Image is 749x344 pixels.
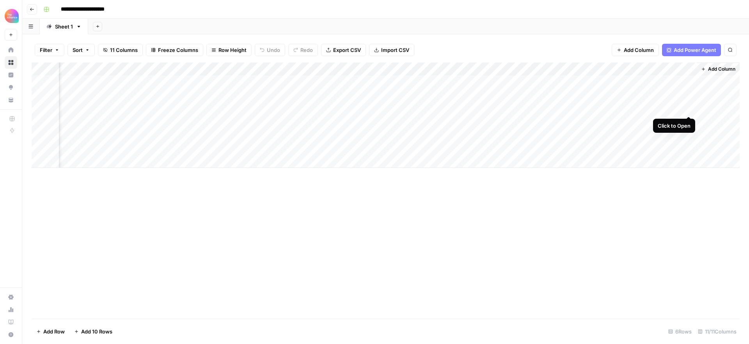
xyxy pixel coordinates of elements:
[5,81,17,94] a: Opportunities
[40,46,52,54] span: Filter
[218,46,247,54] span: Row Height
[695,325,740,338] div: 11/11 Columns
[381,46,409,54] span: Import CSV
[146,44,203,56] button: Freeze Columns
[55,23,73,30] div: Sheet 1
[158,46,198,54] span: Freeze Columns
[267,46,280,54] span: Undo
[674,46,716,54] span: Add Power Agent
[5,316,17,328] a: Learning Hub
[5,291,17,303] a: Settings
[67,44,95,56] button: Sort
[612,44,659,56] button: Add Column
[5,6,17,26] button: Workspace: Alliance
[206,44,252,56] button: Row Height
[300,46,313,54] span: Redo
[40,19,88,34] a: Sheet 1
[69,325,117,338] button: Add 10 Rows
[5,9,19,23] img: Alliance Logo
[255,44,285,56] button: Undo
[5,69,17,81] a: Insights
[5,56,17,69] a: Browse
[5,328,17,341] button: Help + Support
[369,44,414,56] button: Import CSV
[624,46,654,54] span: Add Column
[708,66,735,73] span: Add Column
[110,46,138,54] span: 11 Columns
[81,328,112,335] span: Add 10 Rows
[5,44,17,56] a: Home
[662,44,721,56] button: Add Power Agent
[5,94,17,106] a: Your Data
[5,303,17,316] a: Usage
[73,46,83,54] span: Sort
[333,46,361,54] span: Export CSV
[35,44,64,56] button: Filter
[98,44,143,56] button: 11 Columns
[43,328,65,335] span: Add Row
[665,325,695,338] div: 6 Rows
[288,44,318,56] button: Redo
[321,44,366,56] button: Export CSV
[698,64,738,74] button: Add Column
[658,122,690,130] div: Click to Open
[32,325,69,338] button: Add Row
